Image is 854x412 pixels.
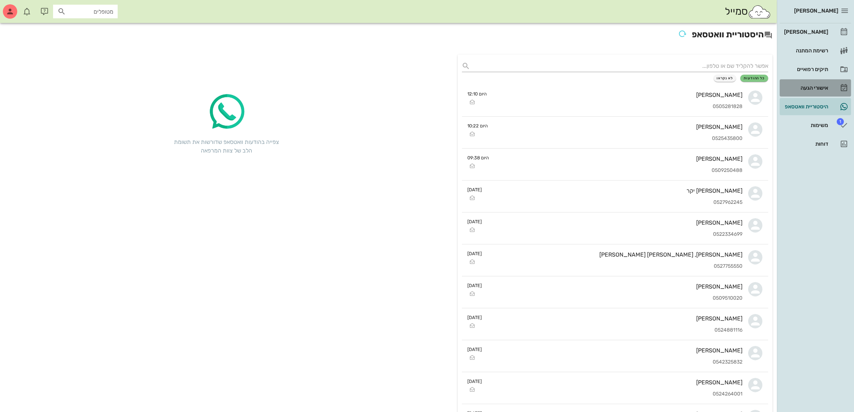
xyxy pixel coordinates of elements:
small: היום 09:38 [468,154,489,161]
div: משימות [783,122,828,128]
div: דוחות [783,141,828,147]
div: 0509510020 [488,295,743,301]
div: 0524264001 [488,391,743,397]
div: 0522334699 [488,231,743,238]
div: [PERSON_NAME] [495,155,743,162]
button: לא נקראו [714,75,736,82]
div: רשימת המתנה [783,48,828,53]
div: [PERSON_NAME] [488,379,743,386]
div: היסטוריית וואטסאפ [783,104,828,109]
div: 0527755550 [488,263,743,270]
small: היום 12:10 [468,90,487,97]
div: [PERSON_NAME] [783,29,828,35]
h2: היסטוריית וואטסאפ [4,27,773,43]
a: דוחות [780,135,851,153]
div: 0542325832 [488,359,743,365]
a: [PERSON_NAME] [780,23,851,41]
div: [PERSON_NAME] [493,92,743,98]
div: [PERSON_NAME] [494,123,743,130]
small: היום 10:22 [468,122,488,129]
div: [PERSON_NAME] [488,283,743,290]
a: תיקים רפואיים [780,61,851,78]
div: אישורי הגעה [783,85,828,91]
div: [PERSON_NAME] יקר [488,187,743,194]
img: whatsapp-icon.2ee8d5f3.png [205,90,248,134]
span: לא נקראו [717,76,733,80]
a: היסטוריית וואטסאפ [780,98,851,115]
input: אפשר להקליד שם או טלפון... [473,60,769,72]
small: [DATE] [468,346,482,353]
small: [DATE] [468,250,482,257]
small: [DATE] [468,186,482,193]
button: כל ההודעות [740,75,768,82]
a: רשימת המתנה [780,42,851,59]
span: תג [837,118,844,125]
div: תיקים רפואיים [783,66,828,72]
span: כל ההודעות [744,76,765,80]
div: 0509250488 [495,168,743,174]
div: [PERSON_NAME] [488,219,743,226]
small: [DATE] [468,314,482,321]
div: סמייל [725,4,771,19]
div: [PERSON_NAME], [PERSON_NAME] [PERSON_NAME] [488,251,743,258]
small: [DATE] [468,282,482,289]
div: [PERSON_NAME] [488,315,743,322]
a: אישורי הגעה [780,79,851,97]
div: צפייה בהודעות וואטסאפ שדורשות את תשומת הלב של צוות המרפאה [173,138,280,155]
div: 0525435800 [494,136,743,142]
div: 0527962245 [488,200,743,206]
span: תג [21,6,25,10]
img: SmileCloud logo [748,5,771,19]
div: 0505281828 [493,104,743,110]
div: [PERSON_NAME] [488,347,743,354]
div: 0524881116 [488,327,743,333]
span: [PERSON_NAME] [794,8,838,14]
small: [DATE] [468,378,482,385]
small: [DATE] [468,218,482,225]
a: תגמשימות [780,117,851,134]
